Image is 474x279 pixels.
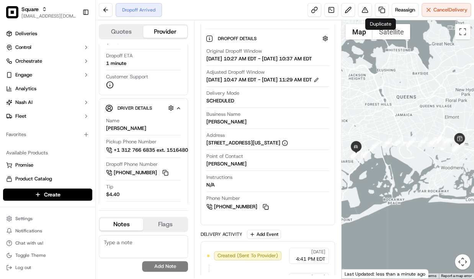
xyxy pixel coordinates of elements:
[106,161,158,168] span: Dropoff Phone Number
[214,203,257,210] span: [PHONE_NUMBER]
[106,183,113,190] span: Tip
[72,111,123,118] span: API Documentation
[100,218,143,230] button: Notes
[3,96,92,109] button: Nash AI
[62,108,126,122] a: 💻API Documentation
[372,24,410,39] button: Show satellite imagery
[343,269,369,279] img: Google
[206,55,312,62] div: [DATE] 10:27 AM EDT - [DATE] 10:37 AM EDT
[20,49,138,57] input: Got a question? Start typing here...
[455,254,470,269] button: Map camera controls
[3,173,92,185] button: Product Catalog
[15,162,33,169] span: Promise
[106,146,204,154] a: +1 312 766 6835 ext. 15164801
[15,240,43,246] span: Chat with us!
[15,44,31,51] span: Control
[451,141,461,151] div: 19
[106,60,126,67] div: 1 minute
[106,191,119,198] div: $4.40
[143,218,187,230] button: Flags
[206,132,225,139] span: Address
[343,269,369,279] a: Open this area in Google Maps (opens a new window)
[15,113,26,120] span: Fleet
[395,6,415,13] span: Reassign
[206,69,265,76] span: Adjusted Dropoff Window
[422,3,471,17] button: CancelDelivery
[3,159,92,171] button: Promise
[382,138,392,148] div: 30
[3,69,92,81] button: Engage
[206,111,240,118] span: Business Name
[206,153,243,160] span: Point of Contact
[6,6,18,18] img: Square
[206,203,270,211] a: [PHONE_NUMBER]
[206,182,215,188] div: N/A
[106,138,157,145] span: Pickup Phone Number
[8,31,139,43] p: Welcome 👋
[106,52,133,59] span: Dropoff ETA
[201,231,242,237] div: Delivery Activity
[218,36,258,42] span: Dropoff Details
[311,249,325,255] span: [DATE]
[392,3,418,17] button: Reassign
[217,252,278,259] span: Created (Sent To Provider)
[345,24,372,39] button: Show street map
[3,188,92,201] button: Create
[106,73,148,80] span: Customer Support
[206,90,239,97] span: Delivery Mode
[8,112,14,118] div: 📗
[3,41,92,54] button: Control
[15,175,52,182] span: Product Catalog
[296,256,325,263] span: 4:41 PM EDT
[433,135,443,145] div: 23
[15,252,46,258] span: Toggle Theme
[15,58,42,65] span: Orchestrate
[441,274,472,278] a: Report a map error
[3,213,92,224] button: Settings
[143,26,187,38] button: Provider
[15,111,59,118] span: Knowledge Base
[118,105,152,111] span: Driver Details
[206,118,247,125] div: [PERSON_NAME]
[426,274,436,278] a: Terms (opens in new tab)
[3,28,92,40] a: Deliveries
[6,162,89,169] a: Promise
[76,130,93,135] span: Pylon
[418,137,428,147] div: 27
[206,139,288,146] div: [STREET_ADDRESS][US_STATE]
[15,71,32,78] span: Engage
[65,112,71,118] div: 💻
[206,161,247,167] div: [PERSON_NAME]
[21,5,39,13] button: Square
[15,264,31,271] span: Log out
[8,73,21,87] img: 1736555255976-a54dd68f-1ca7-489b-9aae-adbdc363a1c4
[206,174,232,181] span: Instructions
[106,117,119,124] span: Name
[406,137,416,147] div: 28
[206,97,234,104] div: SCHEDULED
[3,262,92,273] button: Log out
[3,3,79,21] button: SquareSquare[EMAIL_ADDRESS][DOMAIN_NAME]
[393,137,403,147] div: 29
[15,216,33,222] span: Settings
[206,195,240,202] span: Phone Number
[26,73,126,81] div: Start new chat
[15,30,37,37] span: Deliveries
[21,13,76,19] button: [EMAIL_ADDRESS][DOMAIN_NAME]
[3,225,92,236] button: Notifications
[3,128,92,141] div: Favorites
[44,191,60,198] span: Create
[3,83,92,95] a: Analytics
[130,75,139,84] button: Start new chat
[369,141,379,151] div: 31
[365,18,396,30] div: Duplicate
[351,148,361,158] div: 37
[3,250,92,261] button: Toggle Theme
[106,125,146,132] div: [PERSON_NAME]
[206,76,319,83] div: [DATE] 10:47 AM EDT - [DATE] 11:29 AM EDT
[15,99,33,106] span: Nash AI
[433,6,467,13] span: Cancel Delivery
